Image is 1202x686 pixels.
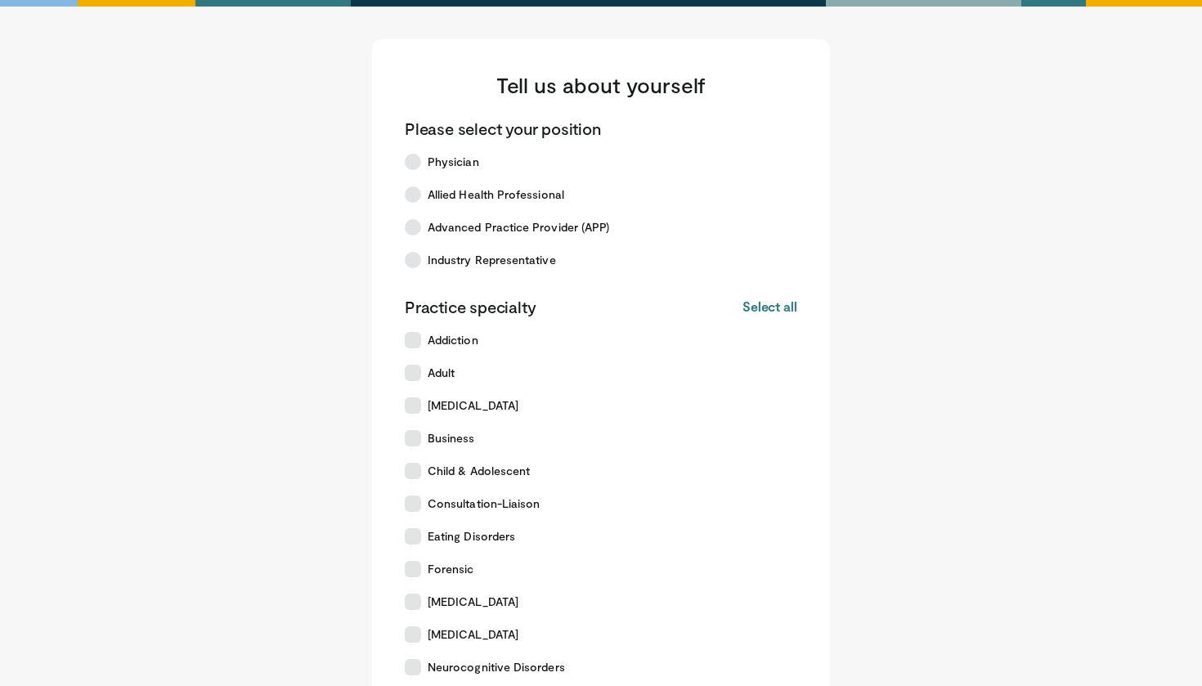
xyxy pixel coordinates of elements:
[428,561,474,577] span: Forensic
[428,528,515,545] span: Eating Disorders
[428,626,518,643] span: [MEDICAL_DATA]
[428,154,479,170] span: Physician
[428,365,455,381] span: Adult
[428,397,518,414] span: [MEDICAL_DATA]
[428,252,556,268] span: Industry Representative
[405,296,536,317] p: Practice specialty
[428,659,565,675] span: Neurocognitive Disorders
[428,219,609,235] span: Advanced Practice Provider (APP)
[428,332,478,348] span: Addiction
[428,186,564,203] span: Allied Health Professional
[428,495,540,512] span: Consultation-Liaison
[428,463,530,479] span: Child & Adolescent
[742,298,797,316] button: Select all
[428,594,518,610] span: [MEDICAL_DATA]
[405,72,797,98] h3: Tell us about yourself
[405,118,601,139] p: Please select your position
[428,430,475,446] span: Business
